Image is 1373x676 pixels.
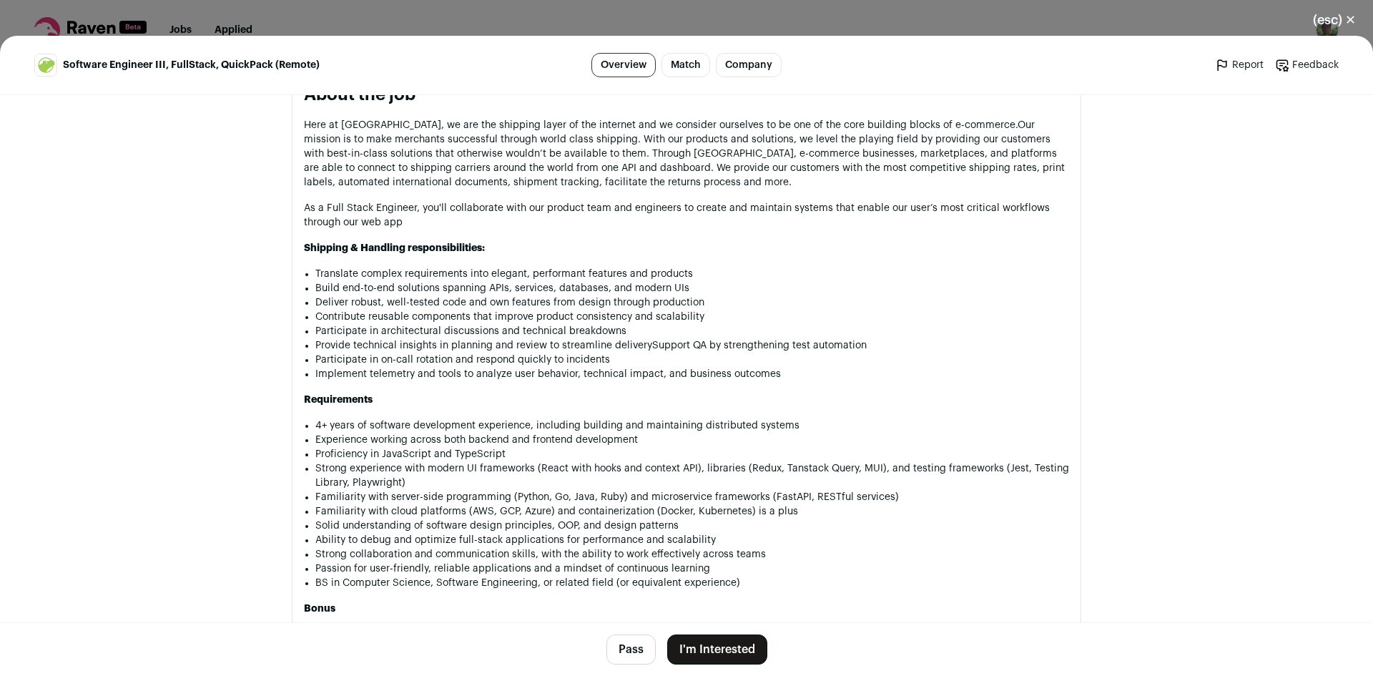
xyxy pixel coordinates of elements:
li: 4+ years of software development experience, including building and maintaining distributed systems [315,418,1069,433]
li: Contribute reusable components that improve product consistency and scalability [315,310,1069,324]
a: Feedback [1275,58,1339,72]
li: Familiarity with server-side programming (Python, Go, Java, Ruby) and microservice frameworks (Fa... [315,490,1069,504]
li: Proficiency in JavaScript and TypeScript [315,447,1069,461]
strong: Requirements [304,395,373,405]
a: Overview [591,53,656,77]
button: Close modal [1296,4,1373,36]
strong: Shipping & Handling responsibilities: [304,243,485,253]
li: Participate in architectural discussions and technical breakdowns [315,324,1069,338]
a: Report [1215,58,1264,72]
li: Ability to debug and optimize full-stack applications for performance and scalability [315,533,1069,547]
li: Participate in on-call rotation and respond quickly to incidents [315,353,1069,367]
li: Strong collaboration and communication skills, with the ability to work effectively across teams [315,547,1069,562]
button: I'm Interested [667,635,767,665]
li: BS in Computer Science, Software Engineering, or related field (or equivalent experience) [315,576,1069,590]
li: Passion for user-friendly, reliable applications and a mindset of continuous learning [315,562,1069,576]
li: Experience working across both backend and frontend development [315,433,1069,447]
li: Familiarity with cloud platforms (AWS, GCP, Azure) and containerization (Docker, Kubernetes) is a... [315,504,1069,519]
a: Match [661,53,710,77]
li: Implement telemetry and tools to analyze user behavior, technical impact, and business outcomes [315,367,1069,381]
li: Strong experience with modern UI frameworks (React with hooks and context API), libraries (Redux,... [315,461,1069,490]
li: Solid understanding of software design principles, OOP, and design patterns [315,519,1069,533]
a: Company [716,53,782,77]
p: Here at [GEOGRAPHIC_DATA], we are the shipping layer of the internet and we consider ourselves to... [304,118,1069,190]
li: Build end-to-end solutions spanning APIs, services, databases, and modern UIs [315,281,1069,295]
h2: About the job [304,84,1069,107]
li: Provide technical insights in planning and review to streamline deliverySupport QA by strengtheni... [315,338,1069,353]
img: 397eb2297273b722d93fea1d7f23a82347ce390595fec85f784b92867b9216df.jpg [35,54,56,76]
strong: Bonus [304,604,335,614]
li: Deliver robust, well-tested code and own features from design through production [315,295,1069,310]
li: Translate complex requirements into elegant, performant features and products [315,267,1069,281]
button: Pass [606,635,656,665]
p: As a Full Stack Engineer, you'll collaborate with our product team and engineers to create and ma... [304,201,1069,230]
span: Software Engineer III, FullStack, QuickPack (Remote) [63,58,320,72]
